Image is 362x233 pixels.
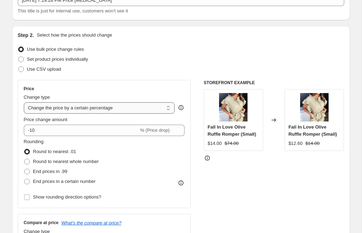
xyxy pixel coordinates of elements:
span: Fall In Love Olive Ruffle Romper (Small) [288,124,337,137]
strike: $14.00 [305,140,320,147]
input: -15 [24,125,139,136]
span: Set product prices individually [27,56,88,62]
span: This title is just for internal use, customers won't see it [18,8,128,13]
span: Fall In Love Olive Ruffle Romper (Small) [208,124,256,137]
button: What's the compare at price? [62,220,122,226]
div: $14.00 [208,140,222,147]
span: Show rounding direction options? [33,194,101,200]
span: End prices in a certain number [33,179,96,184]
span: End prices in .99 [33,169,68,174]
span: Round to nearest .01 [33,149,76,154]
strike: $74.00 [225,140,239,147]
p: Select how the prices should change [37,32,112,39]
span: Price change amount [24,117,68,122]
span: Use bulk price change rules [27,47,84,52]
span: Change type [24,94,50,100]
h2: Step 2. [18,32,34,39]
h3: Compare at price [24,220,59,226]
span: Rounding [24,139,44,144]
div: $12.60 [288,140,303,147]
h6: STOREFRONT EXAMPLE [204,80,344,86]
div: help [177,104,185,111]
img: IMG_4086_jpg_3a5d5f60-525a-4e3e-805a-6ef606b8880e_80x.jpg [219,93,247,121]
span: Use CSV upload [27,66,61,72]
span: Round to nearest whole number [33,159,99,164]
img: IMG_4086_jpg_3a5d5f60-525a-4e3e-805a-6ef606b8880e_80x.jpg [300,93,329,121]
h3: Price [24,86,34,92]
span: % (Price drop) [140,128,170,133]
